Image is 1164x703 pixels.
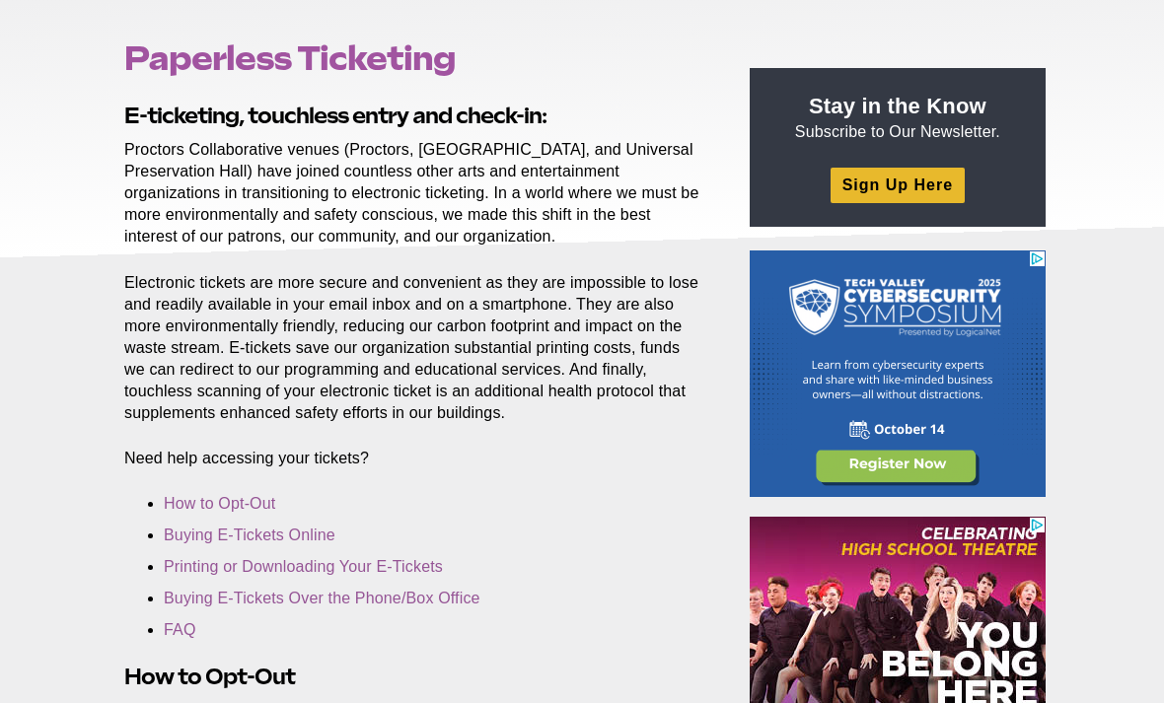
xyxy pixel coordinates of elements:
[164,590,480,606] a: Buying E-Tickets Over the Phone/Box Office
[124,39,704,77] h1: Paperless Ticketing
[750,250,1046,497] iframe: Advertisement
[809,94,986,118] strong: Stay in the Know
[124,664,295,689] strong: How to Opt-Out
[164,527,335,543] a: Buying E-Tickets Online
[164,621,196,638] a: FAQ
[124,272,704,425] p: Electronic tickets are more secure and convenient as they are impossible to lose and readily avai...
[124,103,546,128] strong: E-ticketing, touchless entry and check-in:
[124,448,704,469] p: Need help accessing your tickets?
[124,139,704,247] p: Proctors Collaborative venues (Proctors, [GEOGRAPHIC_DATA], and Universal Preservation Hall) have...
[773,92,1022,143] p: Subscribe to Our Newsletter.
[831,168,965,202] a: Sign Up Here
[164,495,275,512] a: How to Opt-Out
[164,558,443,575] a: Printing or Downloading Your E-Tickets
